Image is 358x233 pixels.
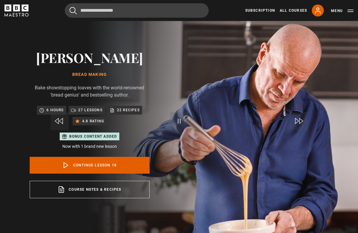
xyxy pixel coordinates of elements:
button: Submit the search query [70,7,77,14]
a: All Courses [280,8,307,13]
a: Continue lesson 18 [30,157,150,174]
button: Toggle navigation [331,8,354,14]
p: Now with 1 brand new lesson [30,143,150,150]
svg: BBC Maestro [4,4,28,16]
p: 6 hours [46,107,64,113]
p: Bake showstopping loaves with the world-renowned 'bread genius' and bestselling author. [30,84,150,99]
h2: [PERSON_NAME] [30,50,150,65]
p: Bonus content added [69,134,117,139]
input: Search [65,3,209,18]
p: 22 recipes [117,107,140,113]
a: Subscription [245,8,275,13]
h1: Bread Making [30,72,150,77]
a: Course notes & recipes [30,181,150,198]
p: 4.8 rating [82,118,104,124]
p: 27 lessons [78,107,103,113]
